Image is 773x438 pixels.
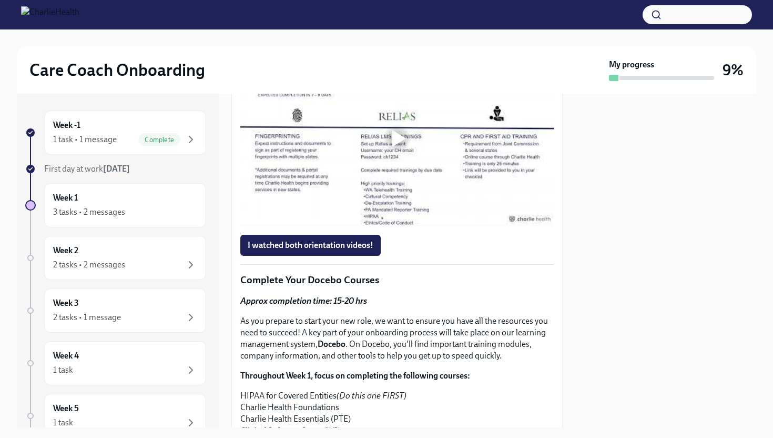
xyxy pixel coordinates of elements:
a: Week 22 tasks • 2 messages [25,236,206,280]
strong: [DATE] [103,164,130,174]
h6: Week 5 [53,403,79,414]
span: Complete [138,136,180,144]
div: 1 task [53,417,73,429]
div: 1 task • 1 message [53,134,117,145]
a: Week 13 tasks • 2 messages [25,183,206,227]
h6: Week 3 [53,297,79,309]
a: Week 32 tasks • 1 message [25,288,206,333]
strong: Throughout Week 1, focus on completing the following courses: [240,371,470,381]
span: I watched both orientation videos! [248,240,373,251]
a: Week -11 task • 1 messageComplete [25,111,206,155]
div: 2 tasks • 1 message [53,312,121,323]
button: I watched both orientation videos! [240,235,381,256]
span: First day at work [44,164,130,174]
h6: Week -1 [53,120,80,131]
div: 2 tasks • 2 messages [53,259,125,271]
a: Week 41 task [25,341,206,385]
img: CharlieHealth [21,6,79,23]
strong: Approx completion time: 15-20 hrs [240,296,367,306]
div: 1 task [53,364,73,376]
p: Complete Your Docebo Courses [240,273,554,287]
em: (Do this one FIRST) [337,391,406,401]
h3: 9% [723,61,744,79]
a: First day at work[DATE] [25,163,206,175]
strong: Docebo [318,339,345,349]
a: Week 51 task [25,394,206,438]
strong: My progress [609,59,654,71]
h2: Care Coach Onboarding [29,59,205,81]
h6: Week 1 [53,192,78,204]
h6: Week 2 [53,245,78,256]
div: 3 tasks • 2 messages [53,206,125,218]
h6: Week 4 [53,350,79,362]
p: As you prepare to start your new role, we want to ensure you have all the resources you need to s... [240,315,554,362]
